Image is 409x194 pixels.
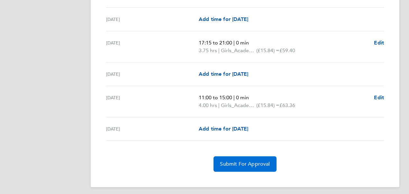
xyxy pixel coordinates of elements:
[256,102,279,108] span: (£15.84) =
[374,39,384,47] a: Edit
[199,15,248,23] a: Add time for [DATE]
[199,125,248,133] a: Add time for [DATE]
[106,94,199,109] div: [DATE]
[199,16,248,22] span: Add time for [DATE]
[374,40,384,46] span: Edit
[199,70,248,78] a: Add time for [DATE]
[256,47,279,53] span: (£15.84) =
[221,102,256,109] span: Girls_Academy_Coach
[218,102,220,108] span: |
[199,47,217,53] span: 3.75 hrs
[199,71,248,77] span: Add time for [DATE]
[279,47,295,53] span: £59.40
[106,70,199,78] div: [DATE]
[221,47,256,54] span: Girls_Academy_Coach
[374,94,384,101] span: Edit
[106,39,199,54] div: [DATE]
[106,125,199,133] div: [DATE]
[236,40,249,46] span: 0 min
[199,40,232,46] span: 17:15 to 21:00
[106,15,199,23] div: [DATE]
[374,94,384,102] a: Edit
[220,161,270,167] span: Submit For Approval
[218,47,220,53] span: |
[199,94,232,101] span: 11:00 to 15:00
[233,40,235,46] span: |
[199,102,217,108] span: 4.00 hrs
[279,102,295,108] span: £63.36
[233,94,235,101] span: |
[236,94,249,101] span: 0 min
[214,156,276,172] button: Submit For Approval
